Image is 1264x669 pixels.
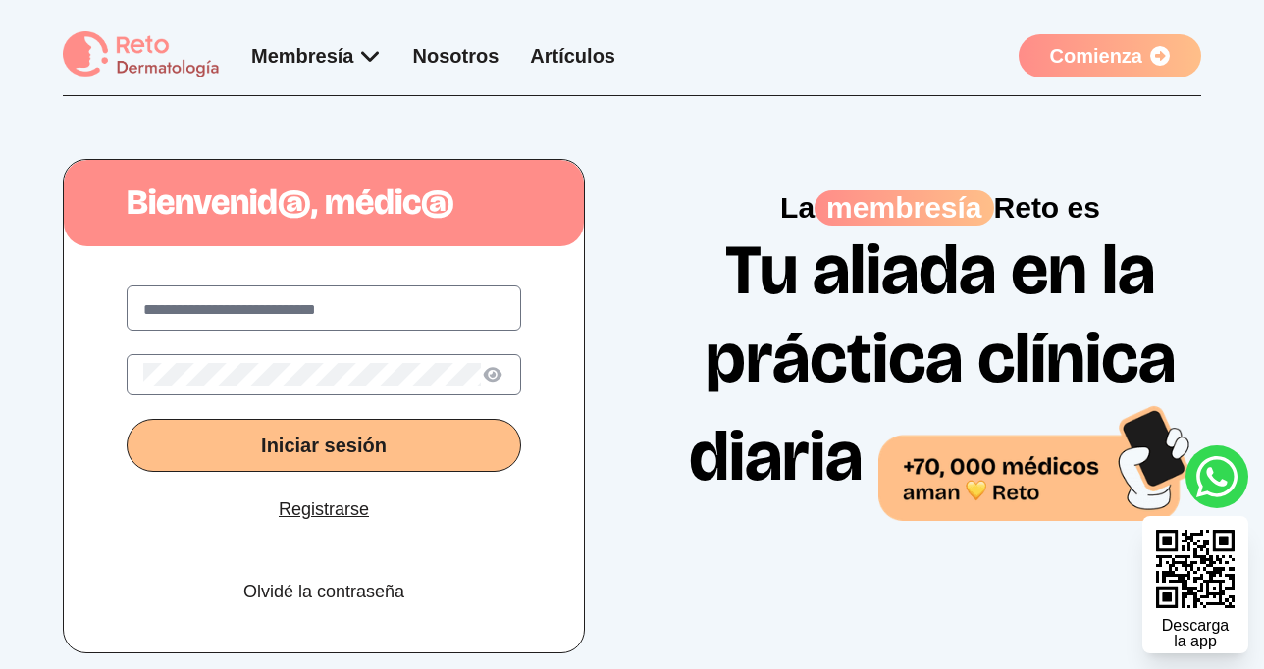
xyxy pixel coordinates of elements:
[679,226,1201,521] h1: Tu aliada en la práctica clínica diaria
[413,45,500,67] a: Nosotros
[261,435,387,456] span: Iniciar sesión
[679,190,1201,226] p: La Reto es
[1019,34,1201,77] a: Comienza
[64,183,584,223] h1: Bienvenid@, médic@
[251,42,382,70] div: Membresía
[127,419,521,472] button: Iniciar sesión
[815,190,993,226] span: membresía
[243,578,404,605] a: Olvidé la contraseña
[279,495,369,523] a: Registrarse
[1162,618,1229,649] div: Descarga la app
[63,31,220,79] img: logo Reto dermatología
[1185,445,1248,508] a: whatsapp button
[530,45,615,67] a: Artículos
